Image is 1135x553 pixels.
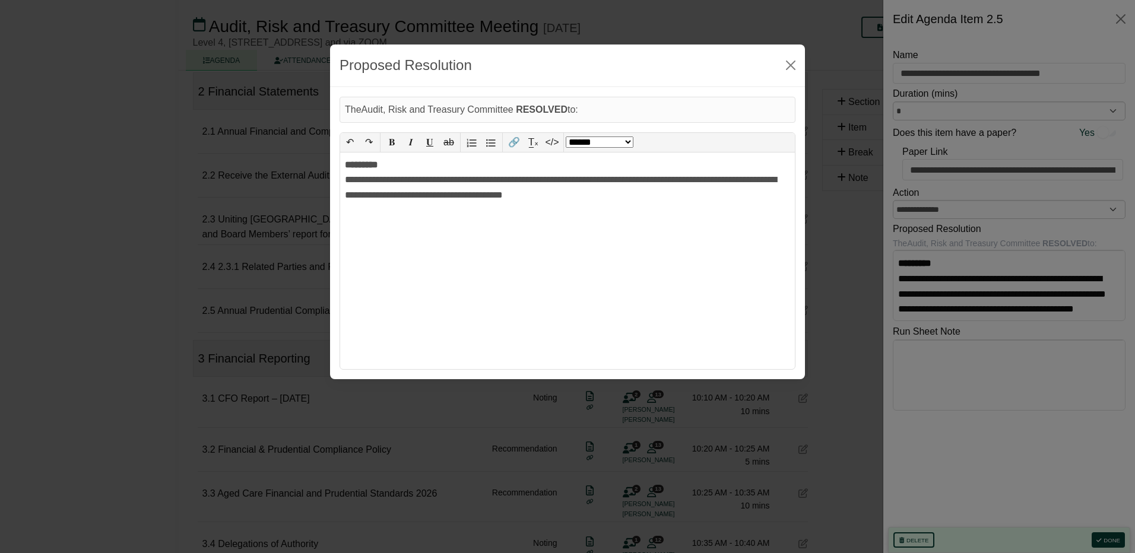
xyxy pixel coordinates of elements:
[340,133,359,152] button: ↶
[382,133,401,152] button: 𝐁
[401,133,420,152] button: 𝑰
[426,137,433,147] span: 𝐔
[505,133,524,152] button: 🔗
[481,133,500,152] button: Bullet list
[359,133,378,152] button: ↷
[340,97,795,123] div: The Audit, Risk and Treasury Committee to:
[439,133,458,152] button: ab
[420,133,439,152] button: 𝐔
[462,133,481,152] button: Numbered list
[543,133,562,152] button: </>
[516,104,567,115] b: RESOLVED
[781,56,800,75] button: Close
[340,54,472,77] div: Proposed Resolution
[443,137,454,147] s: ab
[524,133,543,152] button: T̲ₓ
